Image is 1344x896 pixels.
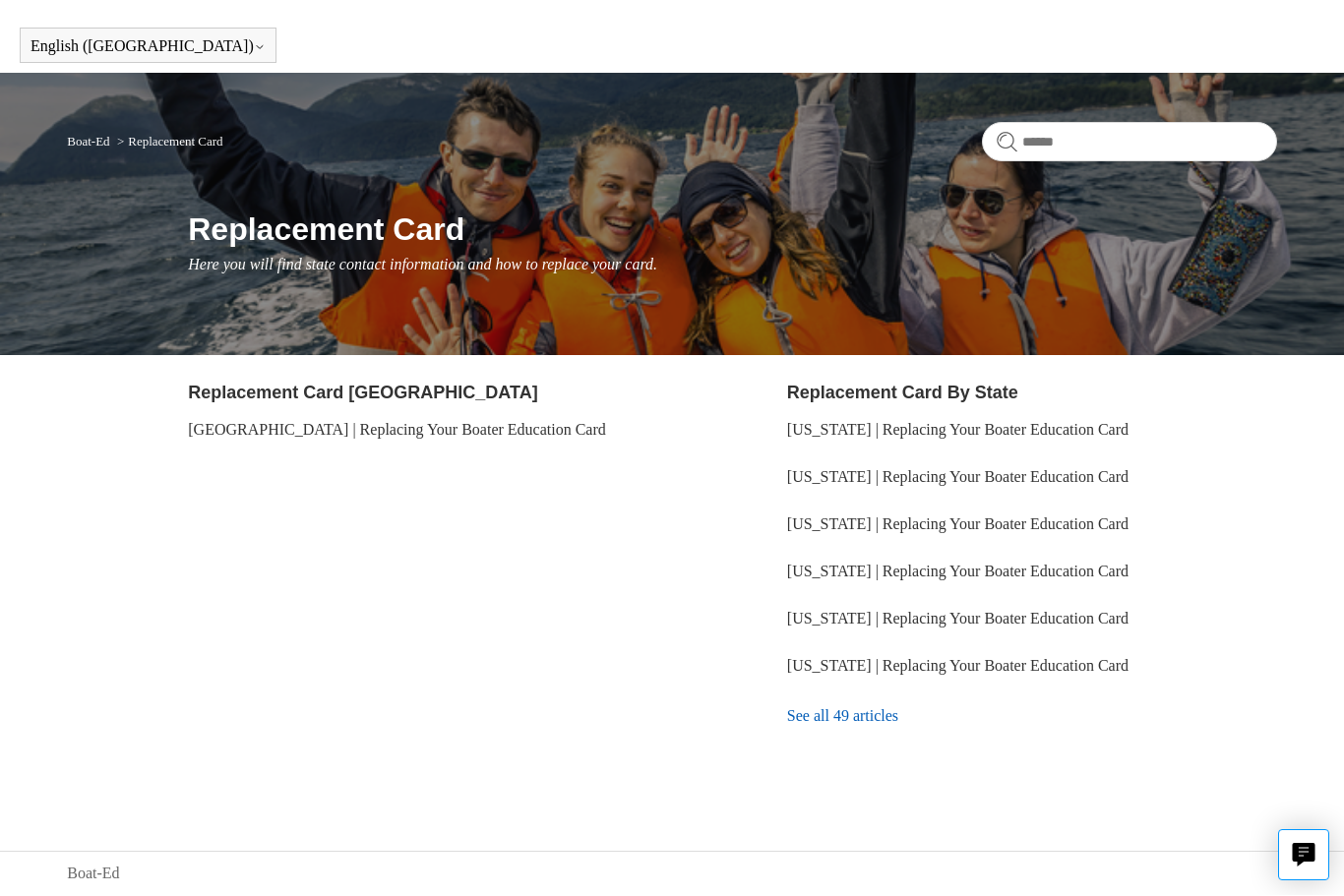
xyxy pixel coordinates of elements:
a: [US_STATE] | Replacing Your Boater Education Card [787,658,1129,675]
input: Search [982,123,1277,162]
p: Here you will find state contact information and how to replace your card. [188,254,1276,277]
li: Replacement Card [113,135,223,149]
li: Boat-Ed [67,135,113,149]
button: Live chat [1278,830,1329,881]
a: See all 49 articles [787,690,1277,744]
h1: Replacement Card [188,207,1276,254]
a: [US_STATE] | Replacing Your Boater Education Card [787,516,1129,533]
a: Replacement Card By State [787,384,1018,403]
a: Boat-Ed [67,863,119,886]
a: [US_STATE] | Replacing Your Boater Education Card [787,469,1129,486]
a: [US_STATE] | Replacing Your Boater Education Card [787,564,1129,580]
a: Boat-Ed [67,135,109,149]
button: English ([GEOGRAPHIC_DATA]) [31,38,266,56]
a: [US_STATE] | Replacing Your Boater Education Card [787,611,1129,627]
a: [GEOGRAPHIC_DATA] | Replacing Your Boater Education Card [188,422,606,439]
a: Replacement Card [GEOGRAPHIC_DATA] [188,384,537,403]
a: [US_STATE] | Replacing Your Boater Education Card [787,422,1129,439]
